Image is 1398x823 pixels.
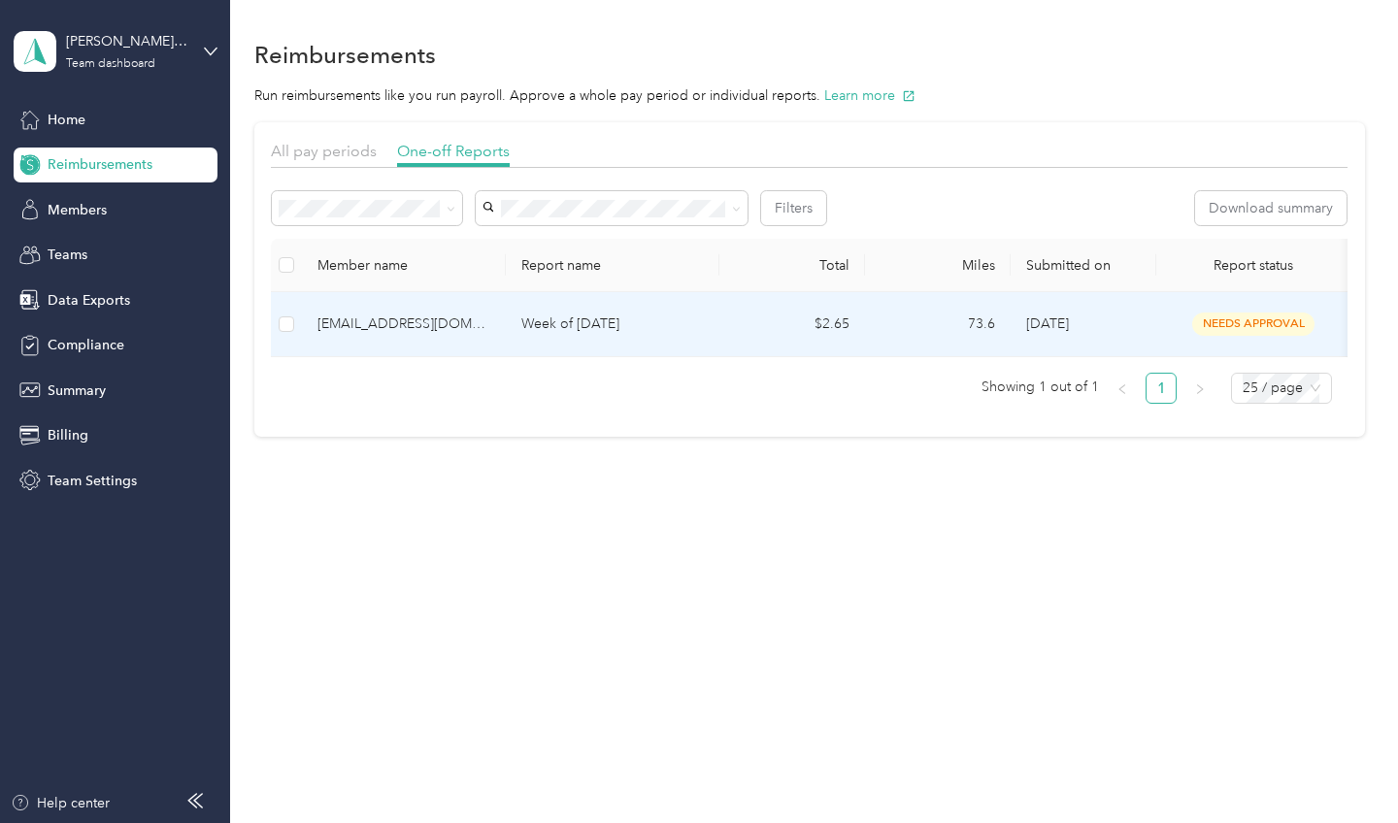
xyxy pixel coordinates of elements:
[1184,373,1215,404] li: Next Page
[735,257,849,274] div: Total
[48,154,152,175] span: Reimbursements
[317,313,490,335] div: [EMAIL_ADDRESS][DOMAIN_NAME]
[982,373,1099,402] span: Showing 1 out of 1
[1231,373,1332,404] div: Page Size
[254,85,1365,106] p: Run reimbursements like you run payroll. Approve a whole pay period or individual reports.
[1147,374,1176,403] a: 1
[881,257,995,274] div: Miles
[521,313,704,335] p: Week of [DATE]
[824,85,915,106] button: Learn more
[1184,373,1215,404] button: right
[66,58,155,70] div: Team dashboard
[11,793,110,813] button: Help center
[397,142,510,160] span: One-off Reports
[48,471,137,491] span: Team Settings
[1192,313,1315,335] span: needs approval
[1172,257,1335,274] span: Report status
[719,292,865,357] td: $2.65
[1116,383,1128,395] span: left
[1194,383,1206,395] span: right
[865,292,1011,357] td: 73.6
[48,290,130,311] span: Data Exports
[302,239,506,292] th: Member name
[1289,714,1398,823] iframe: Everlance-gr Chat Button Frame
[317,257,490,274] div: Member name
[1107,373,1138,404] li: Previous Page
[1243,374,1320,403] span: 25 / page
[48,335,124,355] span: Compliance
[254,45,436,65] h1: Reimbursements
[1026,315,1069,332] span: [DATE]
[48,200,107,220] span: Members
[506,239,719,292] th: Report name
[48,380,106,401] span: Summary
[271,142,377,160] span: All pay periods
[1146,373,1177,404] li: 1
[48,245,87,265] span: Teams
[66,31,187,51] div: [PERSON_NAME] Remodeling
[761,191,826,225] button: Filters
[1195,191,1347,225] button: Download summary
[48,425,88,445] span: Billing
[1011,239,1156,292] th: Submitted on
[1107,373,1138,404] button: left
[48,110,85,130] span: Home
